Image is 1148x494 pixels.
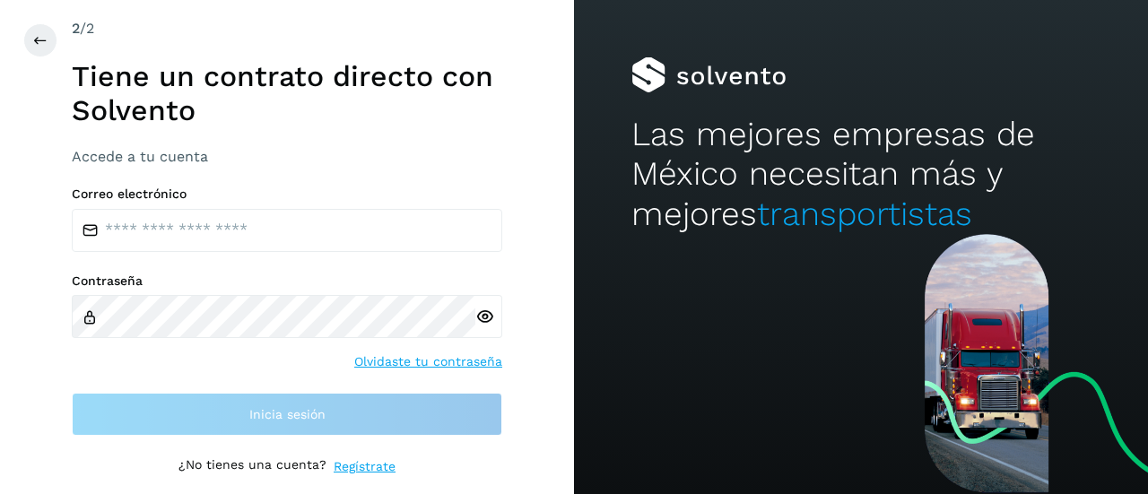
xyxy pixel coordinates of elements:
label: Contraseña [72,273,502,289]
span: 2 [72,20,80,37]
h2: Las mejores empresas de México necesitan más y mejores [631,115,1091,234]
span: Inicia sesión [249,408,326,420]
a: Regístrate [334,457,396,476]
h3: Accede a tu cuenta [72,148,502,165]
label: Correo electrónico [72,186,502,202]
div: /2 [72,18,502,39]
span: transportistas [757,195,972,233]
button: Inicia sesión [72,393,502,436]
a: Olvidaste tu contraseña [354,352,502,371]
h1: Tiene un contrato directo con Solvento [72,59,502,128]
p: ¿No tienes una cuenta? [178,457,326,476]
